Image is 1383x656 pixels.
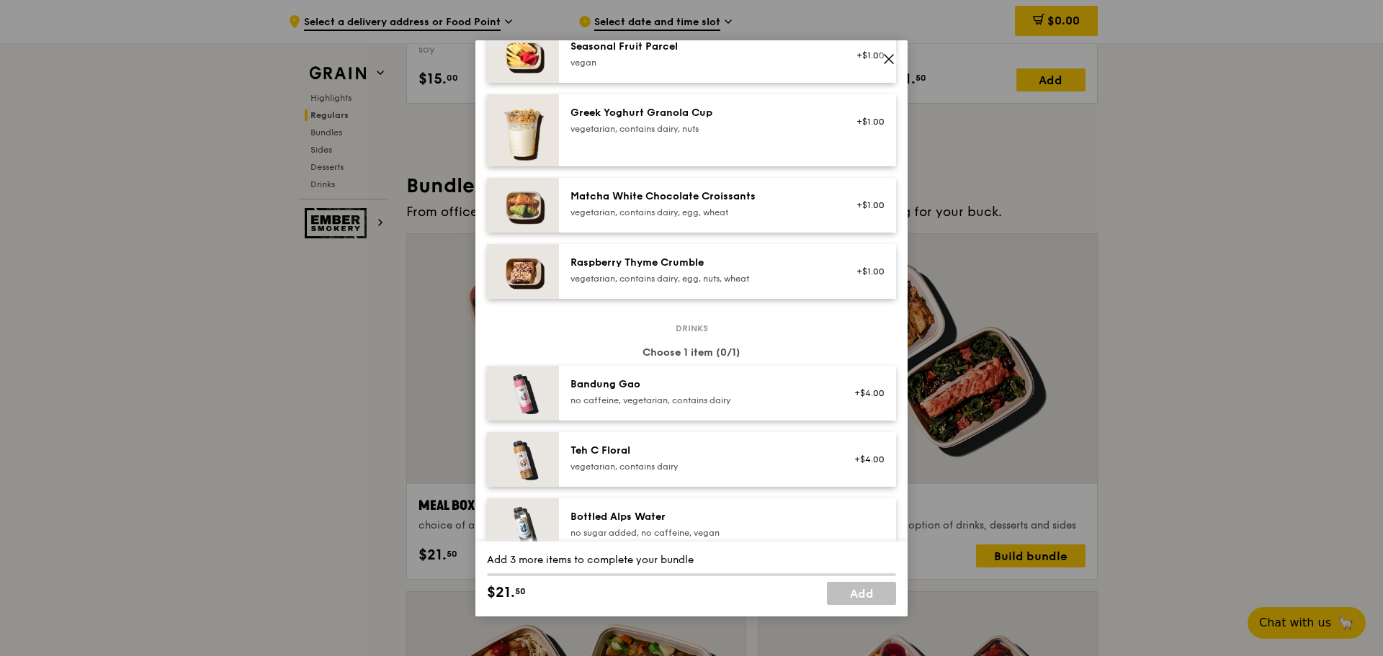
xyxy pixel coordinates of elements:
img: daily_normal_HORZ-teh-c-floral.jpg [487,432,559,487]
a: Add [827,582,896,605]
div: vegetarian, contains dairy, egg, nuts, wheat [570,273,829,284]
img: daily_normal_Greek_Yoghurt_Granola_Cup.jpeg [487,94,559,166]
img: daily_normal_Matcha_White_Chocolate_Croissants-HORZ.jpg [487,178,559,233]
div: +$4.00 [846,387,885,399]
div: +$1.00 [846,266,885,277]
div: no caffeine, vegetarian, contains dairy [570,395,829,406]
div: +$1.00 [846,116,885,127]
div: no sugar added, no caffeine, vegan [570,527,829,539]
div: Add 3 more items to complete your bundle [487,553,896,567]
div: Greek Yoghurt Granola Cup [570,106,829,120]
div: +$1.00 [846,199,885,211]
div: vegetarian, contains dairy [570,461,829,472]
img: daily_normal_Seasonal_Fruit_Parcel__Horizontal_.jpg [487,28,559,83]
div: +$4.00 [846,454,885,465]
span: Drinks [670,323,714,334]
div: vegan [570,57,829,68]
div: Seasonal Fruit Parcel [570,40,829,54]
div: Teh C Floral [570,444,829,458]
div: Bottled Alps Water [570,510,829,524]
div: Choose 1 item (0/1) [487,346,896,360]
div: +$1.00 [846,50,885,61]
div: Raspberry Thyme Crumble [570,256,829,270]
img: daily_normal_HORZ-bandung-gao.jpg [487,366,559,421]
span: $21. [487,582,515,603]
img: daily_normal_Raspberry_Thyme_Crumble__Horizontal_.jpg [487,244,559,299]
div: Matcha White Chocolate Croissants [570,189,829,204]
span: 50 [515,585,526,597]
div: vegetarian, contains dairy, nuts [570,123,829,135]
div: vegetarian, contains dairy, egg, wheat [570,207,829,218]
img: daily_normal_HORZ-bottled-alps-water.jpg [487,498,559,553]
div: Bandung Gao [570,377,829,392]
